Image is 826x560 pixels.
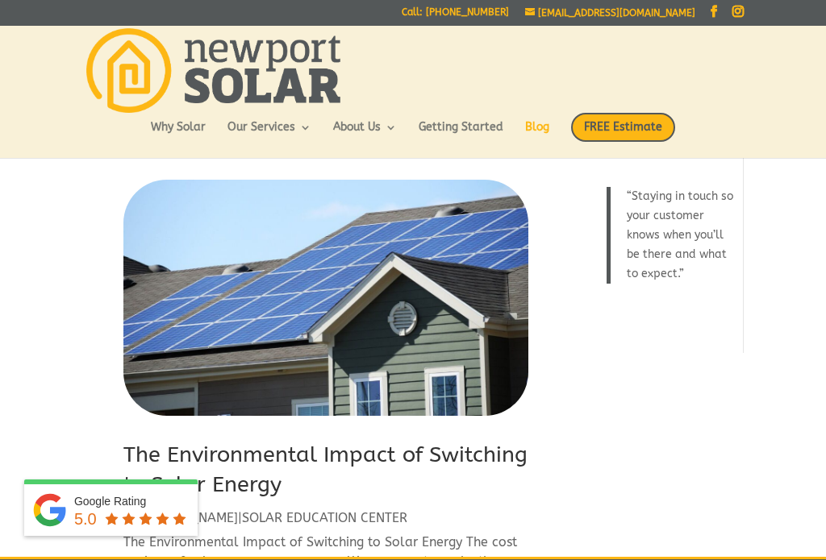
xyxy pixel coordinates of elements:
a: Call: [PHONE_NUMBER] [402,7,509,24]
a: [EMAIL_ADDRESS][DOMAIN_NAME] [525,7,695,19]
span: 5.0 [74,510,97,528]
a: The Environmental Impact of Switching to Solar Energy [123,442,528,498]
a: Getting Started [419,122,503,149]
a: Blog [525,122,549,149]
div: Google Rating [74,493,190,509]
img: The Environmental Impact of Switching to Solar Energy [123,180,529,415]
blockquote: Staying in touch so your customer knows when you’ll be there and what to expect. [607,187,733,284]
a: About Us [333,122,397,149]
a: Our Services [227,122,311,149]
a: FREE Estimate [571,113,675,158]
a: Why Solar [151,122,206,149]
img: Newport Solar | Solar Energy Optimized. [86,28,340,113]
a: SOLAR EDUCATION CENTER [242,510,407,525]
p: by | [123,508,529,528]
span: FREE Estimate [571,113,675,142]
